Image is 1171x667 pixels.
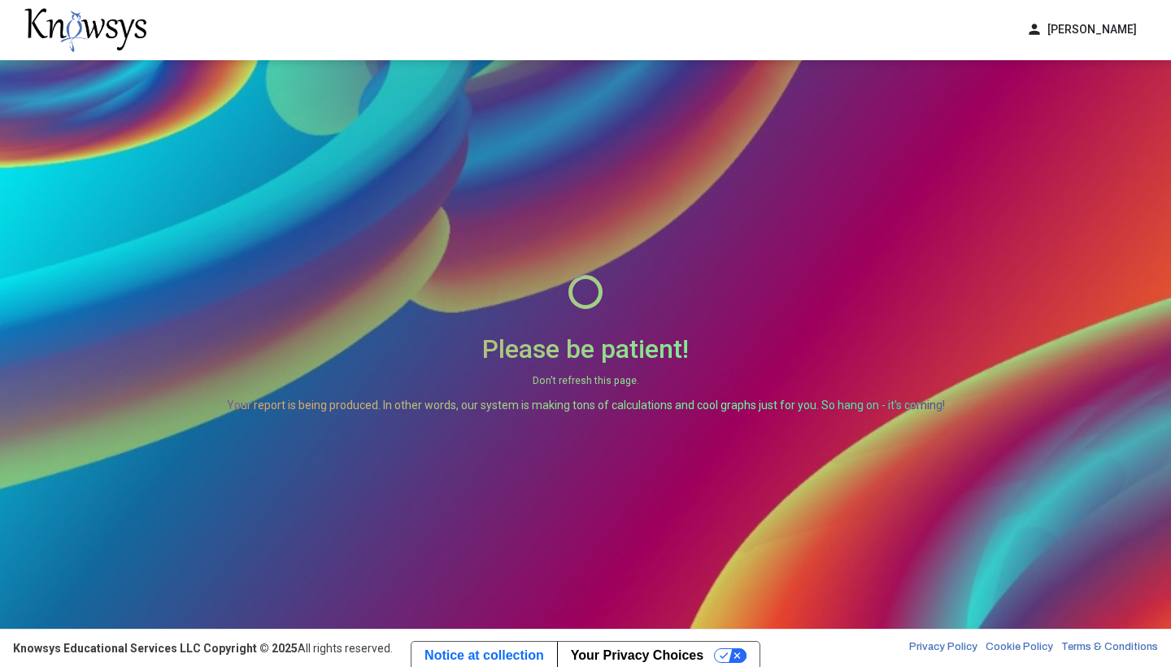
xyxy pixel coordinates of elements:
[227,397,945,413] p: Your report is being produced. In other words, our system is making tons of calculations and cool...
[13,642,298,655] strong: Knowsys Educational Services LLC Copyright © 2025
[24,8,146,52] img: knowsys-logo.png
[1016,16,1147,43] button: person[PERSON_NAME]
[227,373,945,389] small: Don't refresh this page.
[13,640,393,656] div: All rights reserved.
[986,640,1053,656] a: Cookie Policy
[909,640,977,656] a: Privacy Policy
[1061,640,1158,656] a: Terms & Conditions
[1026,21,1043,38] span: person
[227,333,945,364] h2: Please be patient!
